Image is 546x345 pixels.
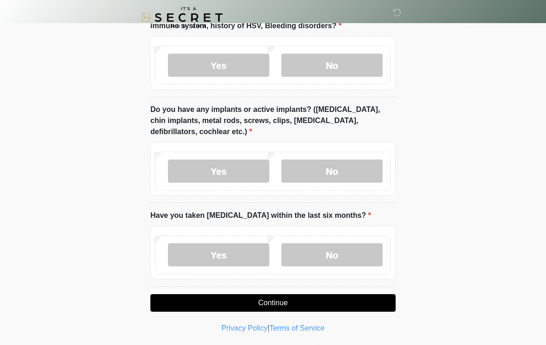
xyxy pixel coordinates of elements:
[281,54,383,77] label: No
[269,324,324,332] a: Terms of Service
[281,243,383,266] label: No
[141,7,223,28] img: It's A Secret Med Spa Logo
[150,294,396,312] button: Continue
[222,324,268,332] a: Privacy Policy
[150,210,371,221] label: Have you taken [MEDICAL_DATA] within the last six months?
[168,54,269,77] label: Yes
[168,243,269,266] label: Yes
[168,160,269,183] label: Yes
[281,160,383,183] label: No
[150,104,396,137] label: Do you have any implants or active implants? ([MEDICAL_DATA], chin implants, metal rods, screws, ...
[267,324,269,332] a: |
